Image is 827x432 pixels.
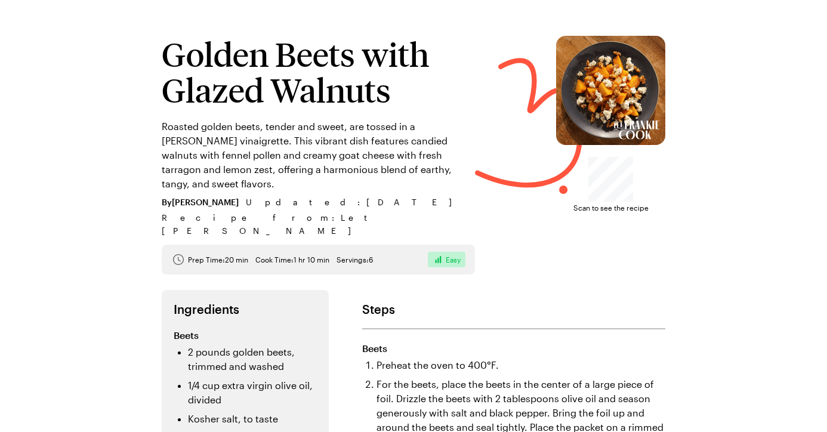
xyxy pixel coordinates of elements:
span: Recipe from: Let [PERSON_NAME] [162,211,475,237]
p: Roasted golden beets, tender and sweet, are tossed in a [PERSON_NAME] vinaigrette. This vibrant d... [162,119,475,191]
span: Updated : [DATE] [246,196,464,209]
span: By [PERSON_NAME] [162,196,239,209]
img: Golden Beets with Glazed Walnuts [556,36,665,145]
li: 1/4 cup extra virgin olive oil, divided [188,378,317,407]
span: Prep Time: 20 min [188,255,248,264]
span: Easy [446,255,461,264]
h2: Ingredients [174,302,317,316]
li: Kosher salt, to taste [188,412,317,426]
h1: Golden Beets with Glazed Walnuts [162,36,475,107]
li: 2 pounds golden beets, trimmed and washed [188,345,317,374]
span: Servings: 6 [337,255,373,264]
span: Cook Time: 1 hr 10 min [255,255,329,264]
h3: Beets [362,341,665,356]
li: Preheat the oven to 400°F. [377,358,665,372]
span: Scan to see the recipe [573,202,649,214]
h3: Beets [174,328,317,342]
h2: Steps [362,302,665,316]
